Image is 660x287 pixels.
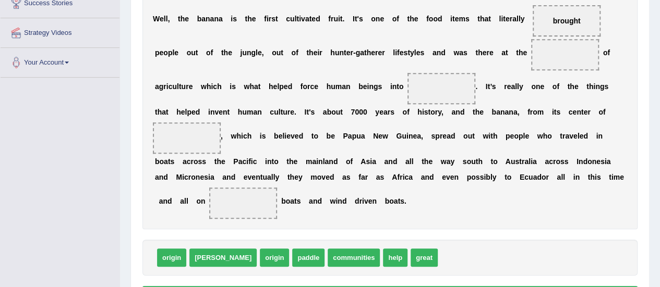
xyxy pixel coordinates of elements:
[490,82,491,91] b: ’
[346,48,351,57] b: e
[553,82,557,91] b: o
[455,108,460,116] b: n
[477,15,480,23] b: t
[475,108,479,116] b: h
[504,82,507,91] b: r
[397,15,399,23] b: f
[491,108,496,116] b: b
[290,108,294,116] b: e
[505,108,509,116] b: a
[252,15,256,23] b: e
[359,15,363,23] b: s
[342,15,344,23] b: .
[454,15,459,23] b: e
[465,15,470,23] b: s
[181,15,185,23] b: h
[355,15,357,23] b: t
[607,48,610,57] b: f
[176,108,181,116] b: h
[196,108,200,116] b: d
[512,15,517,23] b: a
[155,108,158,116] b: t
[492,82,496,91] b: s
[164,15,166,23] b: l
[506,48,508,57] b: t
[515,82,517,91] b: l
[201,15,206,23] b: a
[258,82,261,91] b: t
[182,82,186,91] b: u
[488,15,491,23] b: t
[383,108,388,116] b: a
[433,15,438,23] b: o
[159,82,164,91] b: g
[228,48,232,57] b: e
[475,82,477,91] b: .
[258,48,262,57] b: e
[438,108,441,116] b: y
[367,48,371,57] b: h
[257,108,262,116] b: n
[355,108,359,116] b: 0
[488,82,490,91] b: t
[460,108,465,116] b: d
[311,15,316,23] b: e
[553,17,581,25] span: brought
[160,15,164,23] b: e
[269,15,271,23] b: r
[339,48,344,57] b: n
[499,15,501,23] b: l
[1,18,119,44] a: Strategy Videos
[417,108,422,116] b: h
[291,48,296,57] b: o
[397,82,399,91] b: t
[380,15,384,23] b: e
[331,82,335,91] b: u
[242,108,247,116] b: u
[513,108,518,116] b: a
[287,108,290,116] b: r
[191,48,196,57] b: u
[379,108,383,116] b: e
[208,108,210,116] b: i
[360,48,364,57] b: a
[242,48,247,57] b: u
[519,48,523,57] b: h
[274,108,279,116] b: u
[595,82,600,91] b: n
[155,48,160,57] b: p
[270,108,274,116] b: c
[233,15,237,23] b: s
[159,48,163,57] b: e
[430,108,435,116] b: o
[407,15,410,23] b: t
[357,15,358,23] b: '
[221,48,224,57] b: t
[501,15,503,23] b: i
[162,108,166,116] b: a
[410,15,414,23] b: h
[397,48,400,57] b: f
[531,82,536,91] b: o
[433,48,437,57] b: a
[353,15,355,23] b: I
[187,108,191,116] b: p
[428,108,430,116] b: t
[376,15,380,23] b: n
[375,108,379,116] b: y
[294,108,296,116] b: .
[279,82,284,91] b: p
[210,15,214,23] b: a
[346,82,351,91] b: n
[240,48,242,57] b: j
[378,48,382,57] b: e
[178,15,181,23] b: t
[185,15,189,23] b: e
[509,108,513,116] b: n
[363,108,367,116] b: 0
[489,48,494,57] b: e
[210,108,215,116] b: n
[206,48,211,57] b: o
[277,82,279,91] b: l
[531,39,599,70] span: Drop target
